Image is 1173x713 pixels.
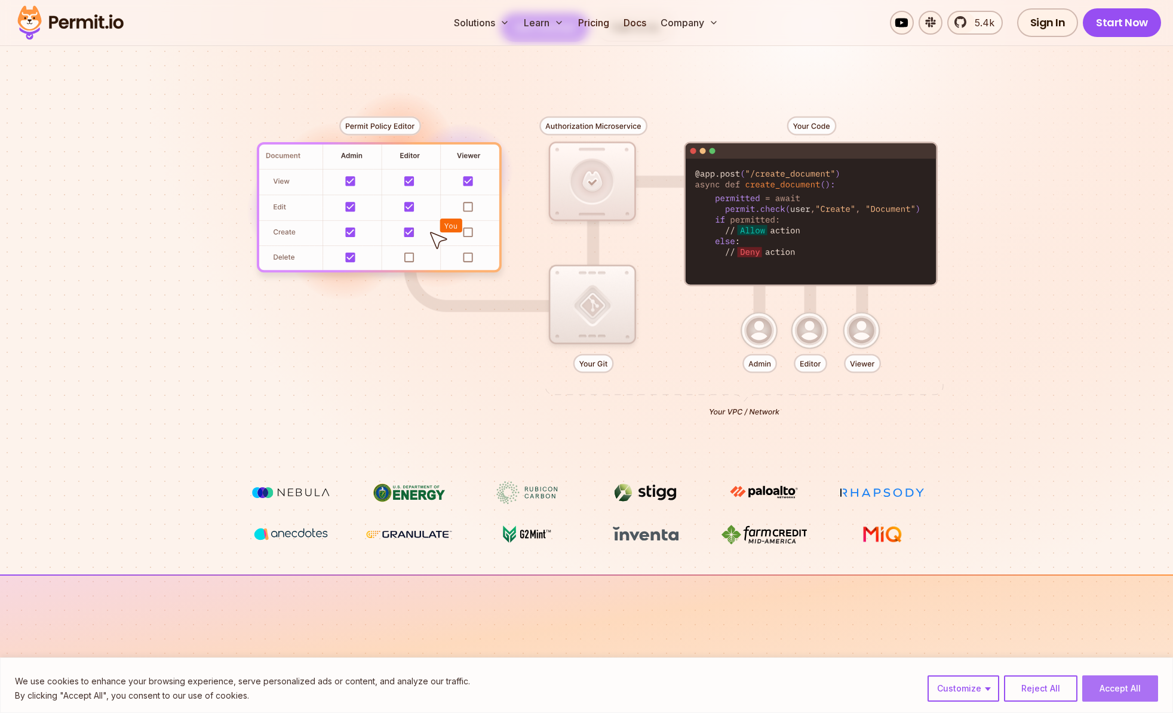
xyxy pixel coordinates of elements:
[968,16,994,30] span: 5.4k
[15,674,470,689] p: We use cookies to enhance your browsing experience, serve personalized ads or content, and analyz...
[12,2,129,43] img: Permit logo
[837,481,927,504] img: Rhapsody Health
[1017,8,1079,37] a: Sign In
[519,11,569,35] button: Learn
[364,481,454,504] img: US department of energy
[601,481,690,504] img: Stigg
[842,524,923,545] img: MIQ
[364,523,454,546] img: Granulate
[483,523,572,546] img: G2mint
[246,523,336,545] img: vega
[719,481,809,503] img: paloalto
[619,11,651,35] a: Docs
[449,11,514,35] button: Solutions
[719,523,809,546] img: Farm Credit
[573,11,614,35] a: Pricing
[246,481,336,504] img: Nebula
[1083,8,1161,37] a: Start Now
[1004,675,1077,702] button: Reject All
[928,675,999,702] button: Customize
[601,523,690,545] img: inventa
[656,11,723,35] button: Company
[1082,675,1158,702] button: Accept All
[483,481,572,504] img: Rubicon
[947,11,1003,35] a: 5.4k
[15,689,470,703] p: By clicking "Accept All", you consent to our use of cookies.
